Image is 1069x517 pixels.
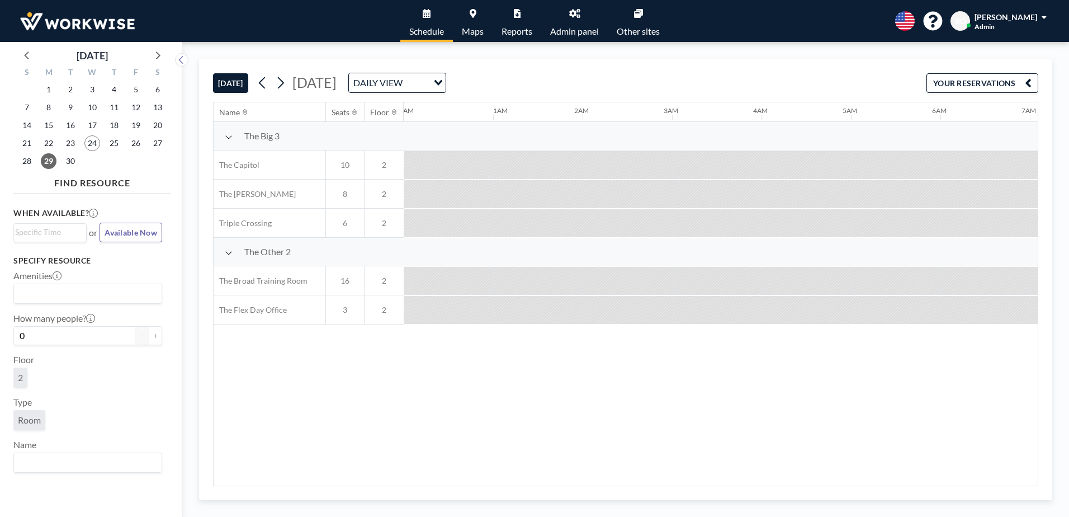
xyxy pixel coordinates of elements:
div: 3AM [664,106,678,115]
span: The Other 2 [244,246,291,257]
span: Friday, September 26, 2025 [128,135,144,151]
span: Sunday, September 21, 2025 [19,135,35,151]
span: [DATE] [292,74,337,91]
span: 16 [326,276,364,286]
div: 6AM [932,106,947,115]
span: Friday, September 5, 2025 [128,82,144,97]
span: 2 [365,276,404,286]
span: Admin panel [550,27,599,36]
span: The Flex Day Office [214,305,287,315]
span: The Big 3 [244,130,280,142]
span: 2 [365,160,404,170]
div: Search for option [14,284,162,303]
span: Room [18,415,41,426]
span: Tuesday, September 23, 2025 [63,135,78,151]
span: Sunday, September 14, 2025 [19,117,35,133]
div: 4AM [753,106,768,115]
div: Search for option [14,224,86,241]
span: 2 [18,372,23,383]
div: S [146,66,168,81]
button: Available Now [100,223,162,242]
input: Search for option [15,455,155,470]
span: Admin [975,22,995,31]
label: Type [13,397,32,408]
span: Saturday, September 13, 2025 [150,100,165,115]
h4: FIND RESOURCE [13,173,171,189]
span: Thursday, September 25, 2025 [106,135,122,151]
span: Wednesday, September 10, 2025 [84,100,100,115]
span: Thursday, September 18, 2025 [106,117,122,133]
span: Monday, September 29, 2025 [41,153,56,169]
span: Maps [462,27,484,36]
span: Wednesday, September 24, 2025 [84,135,100,151]
div: F [125,66,146,81]
span: Monday, September 8, 2025 [41,100,56,115]
span: Other sites [617,27,660,36]
label: Amenities [13,270,62,281]
div: Floor [370,107,389,117]
img: organization-logo [18,10,137,32]
span: Tuesday, September 2, 2025 [63,82,78,97]
span: Wednesday, September 3, 2025 [84,82,100,97]
span: Thursday, September 11, 2025 [106,100,122,115]
span: Triple Crossing [214,218,272,228]
span: 10 [326,160,364,170]
span: 2 [365,189,404,199]
label: Floor [13,354,34,365]
span: 2 [365,218,404,228]
div: T [103,66,125,81]
div: Name [219,107,240,117]
div: 2AM [574,106,589,115]
span: or [89,227,97,238]
span: Friday, September 12, 2025 [128,100,144,115]
div: 1AM [493,106,508,115]
span: The Broad Training Room [214,276,308,286]
span: [PERSON_NAME] [975,12,1037,22]
span: Sunday, September 28, 2025 [19,153,35,169]
span: The [PERSON_NAME] [214,189,296,199]
h3: Specify resource [13,256,162,266]
span: DAILY VIEW [351,76,405,90]
div: M [38,66,60,81]
input: Search for option [15,226,80,238]
span: Available Now [105,228,157,237]
span: The Capitol [214,160,259,170]
span: Sunday, September 7, 2025 [19,100,35,115]
span: Reports [502,27,532,36]
div: Seats [332,107,349,117]
span: Wednesday, September 17, 2025 [84,117,100,133]
button: [DATE] [213,73,248,93]
span: Thursday, September 4, 2025 [106,82,122,97]
span: Tuesday, September 9, 2025 [63,100,78,115]
input: Search for option [406,76,427,90]
span: Saturday, September 6, 2025 [150,82,165,97]
span: 8 [326,189,364,199]
input: Search for option [15,286,155,301]
button: + [149,326,162,345]
span: BO [955,16,966,26]
span: Monday, September 22, 2025 [41,135,56,151]
span: Friday, September 19, 2025 [128,117,144,133]
span: Saturday, September 27, 2025 [150,135,165,151]
div: Search for option [14,453,162,472]
div: Search for option [349,73,446,92]
span: Monday, September 15, 2025 [41,117,56,133]
div: S [16,66,38,81]
button: - [135,326,149,345]
div: 12AM [395,106,414,115]
div: 7AM [1021,106,1036,115]
span: Schedule [409,27,444,36]
div: 5AM [843,106,857,115]
button: YOUR RESERVATIONS [926,73,1038,93]
span: Monday, September 1, 2025 [41,82,56,97]
div: T [60,66,82,81]
span: 3 [326,305,364,315]
span: Tuesday, September 16, 2025 [63,117,78,133]
span: 2 [365,305,404,315]
span: 6 [326,218,364,228]
label: Name [13,439,36,450]
label: How many people? [13,313,95,324]
span: Tuesday, September 30, 2025 [63,153,78,169]
span: Saturday, September 20, 2025 [150,117,165,133]
div: W [82,66,103,81]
